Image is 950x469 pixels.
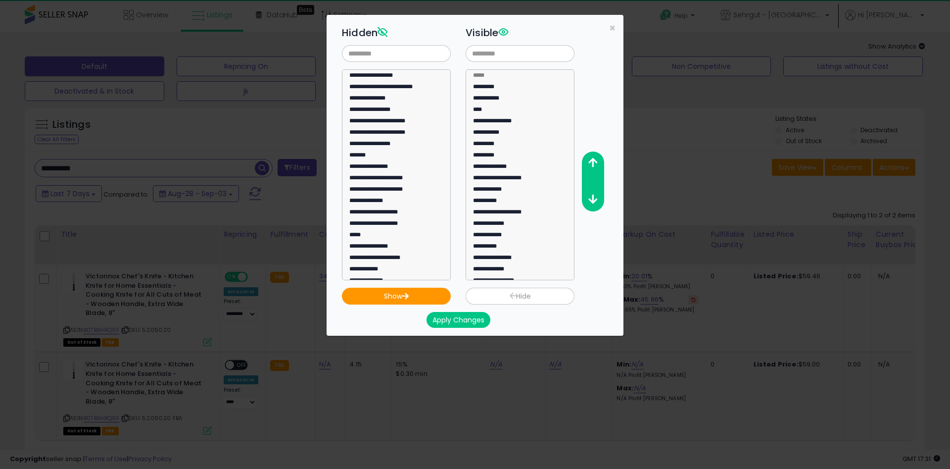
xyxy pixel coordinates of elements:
h3: Hidden [342,25,451,40]
span: × [609,21,616,35]
button: Apply Changes [427,312,490,328]
h3: Visible [466,25,574,40]
button: Show [342,288,451,305]
button: Hide [466,288,574,305]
